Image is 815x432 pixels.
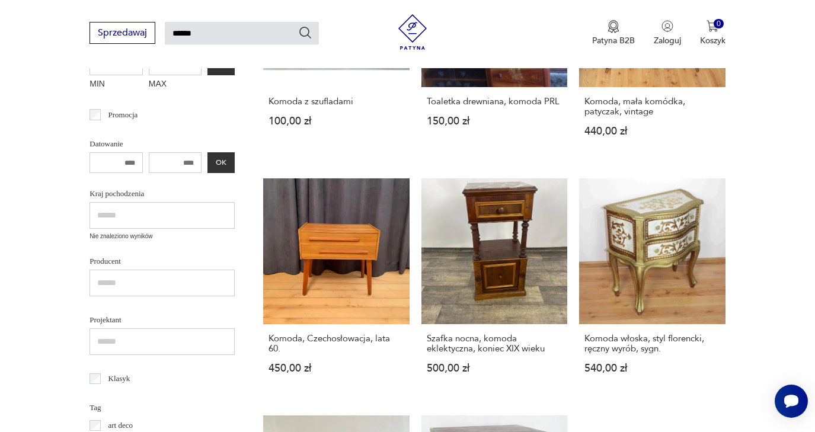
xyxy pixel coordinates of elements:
[427,97,562,107] h3: Toaletka drewniana, komoda PRL
[427,334,562,354] h3: Szafka nocna, komoda eklektyczna, koniec XIX wieku
[108,419,133,432] p: art deco
[269,334,404,354] h3: Komoda, Czechosłowacja, lata 60.
[90,232,235,241] p: Nie znaleziono wyników
[608,20,619,33] img: Ikona medalu
[90,75,143,94] label: MIN
[269,363,404,373] p: 450,00 zł
[427,116,562,126] p: 150,00 zł
[90,313,235,327] p: Projektant
[90,137,235,151] p: Datowanie
[592,35,635,46] p: Patyna B2B
[395,14,430,50] img: Patyna - sklep z meblami i dekoracjami vintage
[207,152,235,173] button: OK
[584,97,720,117] h3: Komoda, mała komódka, patyczak, vintage
[584,334,720,354] h3: Komoda włoska, styl florencki, ręczny wyrób, sygn.
[700,20,725,46] button: 0Koszyk
[108,372,130,385] p: Klasyk
[584,126,720,136] p: 440,00 zł
[775,385,808,418] iframe: Smartsupp widget button
[700,35,725,46] p: Koszyk
[421,178,568,397] a: Szafka nocna, komoda eklektyczna, koniec XIX wiekuSzafka nocna, komoda eklektyczna, koniec XIX wi...
[90,30,155,38] a: Sprzedawaj
[108,108,138,121] p: Promocja
[427,363,562,373] p: 500,00 zł
[263,178,410,397] a: Komoda, Czechosłowacja, lata 60.Komoda, Czechosłowacja, lata 60.450,00 zł
[661,20,673,32] img: Ikonka użytkownika
[584,363,720,373] p: 540,00 zł
[269,116,404,126] p: 100,00 zł
[714,19,724,29] div: 0
[579,178,725,397] a: Komoda włoska, styl florencki, ręczny wyrób, sygn.Komoda włoska, styl florencki, ręczny wyrób, sy...
[90,255,235,268] p: Producent
[654,35,681,46] p: Zaloguj
[269,97,404,107] h3: Komoda z szufladami
[298,25,312,40] button: Szukaj
[149,75,202,94] label: MAX
[592,20,635,46] a: Ikona medaluPatyna B2B
[592,20,635,46] button: Patyna B2B
[90,187,235,200] p: Kraj pochodzenia
[654,20,681,46] button: Zaloguj
[90,401,235,414] p: Tag
[90,22,155,44] button: Sprzedawaj
[707,20,718,32] img: Ikona koszyka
